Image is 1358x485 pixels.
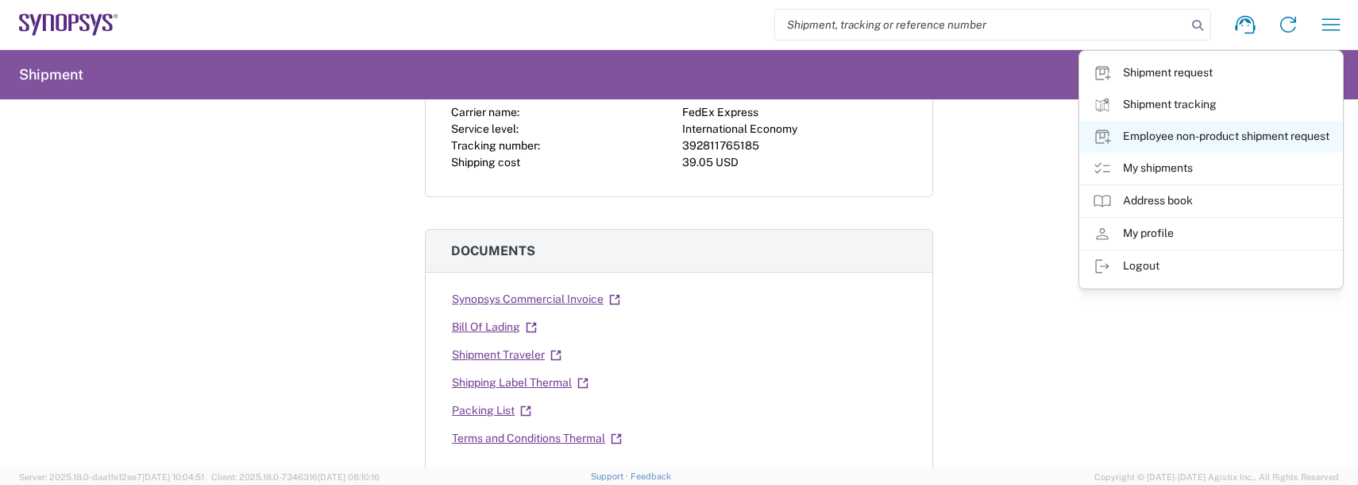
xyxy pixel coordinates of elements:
[451,397,532,425] a: Packing List
[1080,89,1342,121] a: Shipment tracking
[451,156,520,169] span: Shipping cost
[1080,218,1342,250] a: My profile
[451,425,623,452] a: Terms and Conditions Thermal
[451,106,519,118] span: Carrier name:
[19,65,83,84] h2: Shipment
[591,471,631,481] a: Support
[451,139,540,152] span: Tracking number:
[1080,153,1342,184] a: My shipments
[1080,57,1342,89] a: Shipment request
[1080,250,1342,282] a: Logout
[631,471,671,481] a: Feedback
[142,472,204,482] span: [DATE] 10:04:51
[1080,121,1342,153] a: Employee non-product shipment request
[682,138,907,154] div: 392811765185
[451,122,519,135] span: Service level:
[451,369,589,397] a: Shipping Label Thermal
[318,472,380,482] span: [DATE] 08:10:16
[682,121,907,138] div: International Economy
[682,104,907,121] div: FedEx Express
[1080,185,1342,217] a: Address book
[451,243,535,258] span: Documents
[451,285,621,313] a: Synopsys Commercial Invoice
[19,472,204,482] span: Server: 2025.18.0-daa1fe12ee7
[682,154,907,171] div: 39.05 USD
[451,313,538,341] a: Bill Of Lading
[1094,470,1339,484] span: Copyright © [DATE]-[DATE] Agistix Inc., All Rights Reserved
[775,10,1186,40] input: Shipment, tracking or reference number
[451,341,562,369] a: Shipment Traveler
[211,472,380,482] span: Client: 2025.18.0-7346316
